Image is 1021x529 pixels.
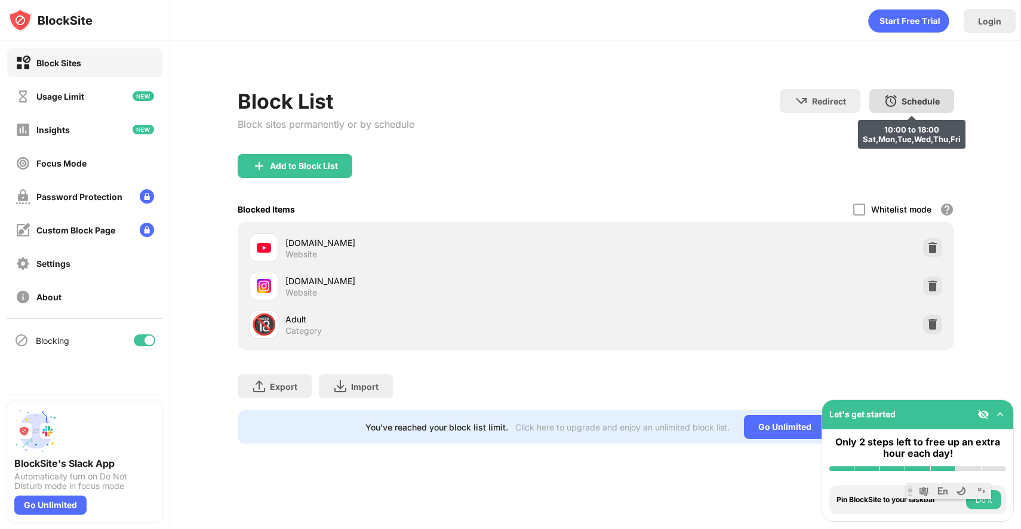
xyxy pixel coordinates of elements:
[16,256,30,271] img: settings-off.svg
[36,292,61,302] div: About
[515,422,730,432] div: Click here to upgrade and enjoy an unlimited block list.
[140,189,154,204] img: lock-menu.svg
[966,490,1001,509] button: Do it
[133,91,154,101] img: new-icon.svg
[285,313,596,325] div: Adult
[285,287,317,298] div: Website
[257,279,271,293] img: favicons
[270,161,338,171] div: Add to Block List
[36,158,87,168] div: Focus Mode
[36,336,69,346] div: Blocking
[351,382,379,392] div: Import
[863,134,961,144] div: Sat,Mon,Tue,Wed,Thu,Fri
[8,8,93,32] img: logo-blocksite.svg
[285,275,596,287] div: [DOMAIN_NAME]
[140,223,154,237] img: lock-menu.svg
[36,125,70,135] div: Insights
[16,189,30,204] img: password-protection-off.svg
[14,410,57,453] img: push-slack.svg
[14,496,87,515] div: Go Unlimited
[14,333,29,347] img: blocking-icon.svg
[36,91,84,102] div: Usage Limit
[744,415,826,439] div: Go Unlimited
[36,259,70,269] div: Settings
[238,118,414,130] div: Block sites permanently or by schedule
[257,241,271,255] img: favicons
[36,225,115,235] div: Custom Block Page
[16,290,30,305] img: about-off.svg
[16,122,30,137] img: insights-off.svg
[978,16,1001,26] div: Login
[285,236,596,249] div: [DOMAIN_NAME]
[238,89,414,113] div: Block List
[36,58,81,68] div: Block Sites
[829,436,1006,459] div: Only 2 steps left to free up an extra hour each day!
[994,408,1006,420] img: omni-setup-toggle.svg
[238,204,295,214] div: Blocked Items
[868,9,949,33] div: animation
[16,89,30,104] img: time-usage-off.svg
[16,56,30,70] img: block-on.svg
[837,496,963,504] div: Pin BlockSite to your taskbar
[251,312,276,337] div: 🔞
[36,192,122,202] div: Password Protection
[871,204,931,214] div: Whitelist mode
[133,125,154,134] img: new-icon.svg
[270,382,297,392] div: Export
[16,156,30,171] img: focus-off.svg
[16,223,30,238] img: customize-block-page-off.svg
[14,457,155,469] div: BlockSite's Slack App
[902,96,940,106] div: Schedule
[365,422,508,432] div: You’ve reached your block list limit.
[977,408,989,420] img: eye-not-visible.svg
[285,325,322,336] div: Category
[812,96,846,106] div: Redirect
[14,472,155,491] div: Automatically turn on Do Not Disturb mode in focus mode
[285,249,317,260] div: Website
[863,125,961,134] div: 10:00 to 18:00
[829,409,896,419] div: Let's get started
